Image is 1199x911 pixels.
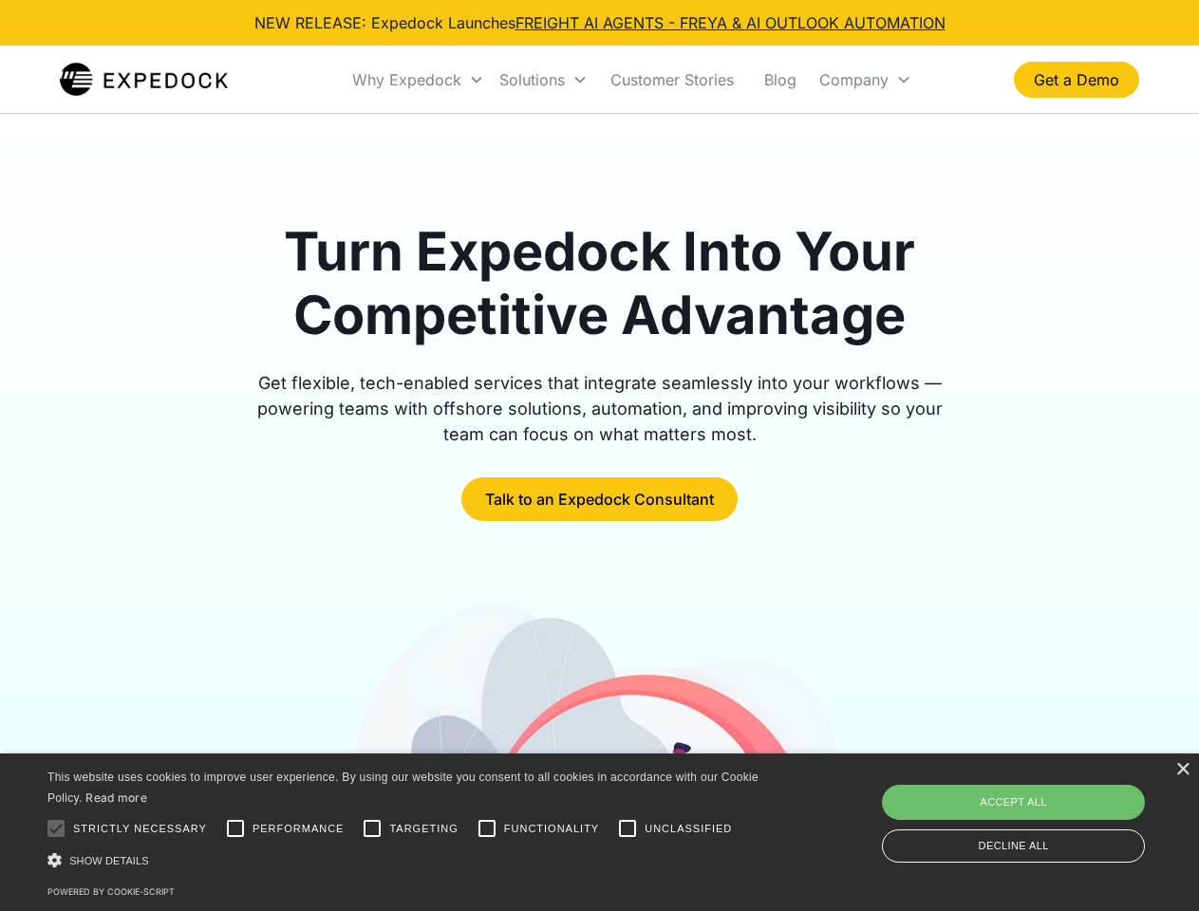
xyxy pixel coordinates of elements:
[1014,62,1139,98] a: Get a Demo
[60,61,228,99] img: Expedock Logo
[47,771,759,806] span: This website uses cookies to improve user experience. By using our website you consent to all coo...
[812,47,919,112] div: Company
[47,850,765,870] div: Show details
[345,47,492,112] div: Why Expedock
[85,790,147,805] a: Read more
[515,13,946,32] a: FREIGHT AI AGENTS - FREYA & AI OUTLOOK AUTOMATION
[235,220,965,347] h1: Turn Expedock Into Your Competitive Advantage
[492,47,595,112] div: Solutions
[819,70,889,89] div: Company
[504,821,599,837] span: Functionality
[69,855,149,866] span: Show details
[47,886,175,897] a: Powered by cookie-script
[749,47,812,112] a: Blog
[235,370,965,447] div: Get flexible, tech-enabled services that integrate seamlessly into your workflows — powering team...
[883,706,1199,911] iframe: Chat Widget
[73,821,207,837] span: Strictly necessary
[389,821,458,837] span: Targeting
[352,70,461,89] div: Why Expedock
[253,821,345,837] span: Performance
[595,47,749,112] a: Customer Stories
[645,821,732,837] span: Unclassified
[254,11,946,34] div: NEW RELEASE: Expedock Launches
[499,70,565,89] div: Solutions
[461,477,738,521] a: Talk to an Expedock Consultant
[60,61,228,99] a: home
